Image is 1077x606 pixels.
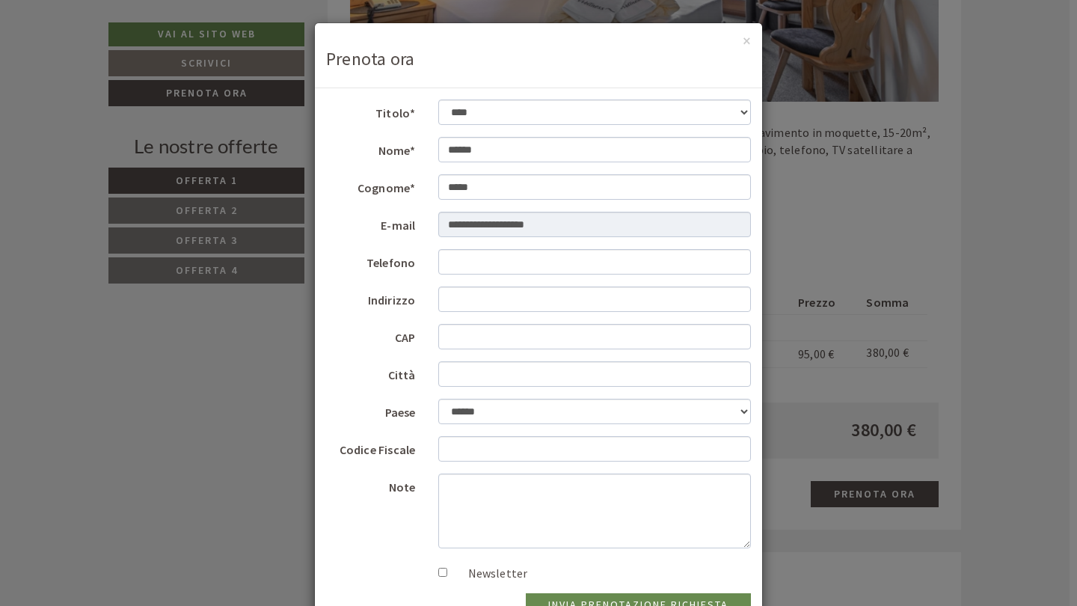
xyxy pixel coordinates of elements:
[326,49,751,69] h3: Prenota ora
[315,137,427,159] label: Nome*
[254,12,336,37] div: mercoledì
[23,73,226,84] small: 12:38
[315,436,427,459] label: Codice Fiscale
[315,174,427,197] label: Cognome*
[315,212,427,234] label: E-mail
[743,33,751,49] button: ×
[315,100,427,122] label: Titolo*
[453,565,528,582] label: Newsletter
[315,361,427,384] label: Città
[12,41,233,87] div: Buon giorno, come possiamo aiutarla?
[315,474,427,496] label: Note
[315,287,427,309] label: Indirizzo
[514,394,589,420] button: Invia
[315,399,427,421] label: Paese
[23,44,226,56] div: [GEOGRAPHIC_DATA]
[315,249,427,272] label: Telefono
[315,324,427,346] label: CAP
